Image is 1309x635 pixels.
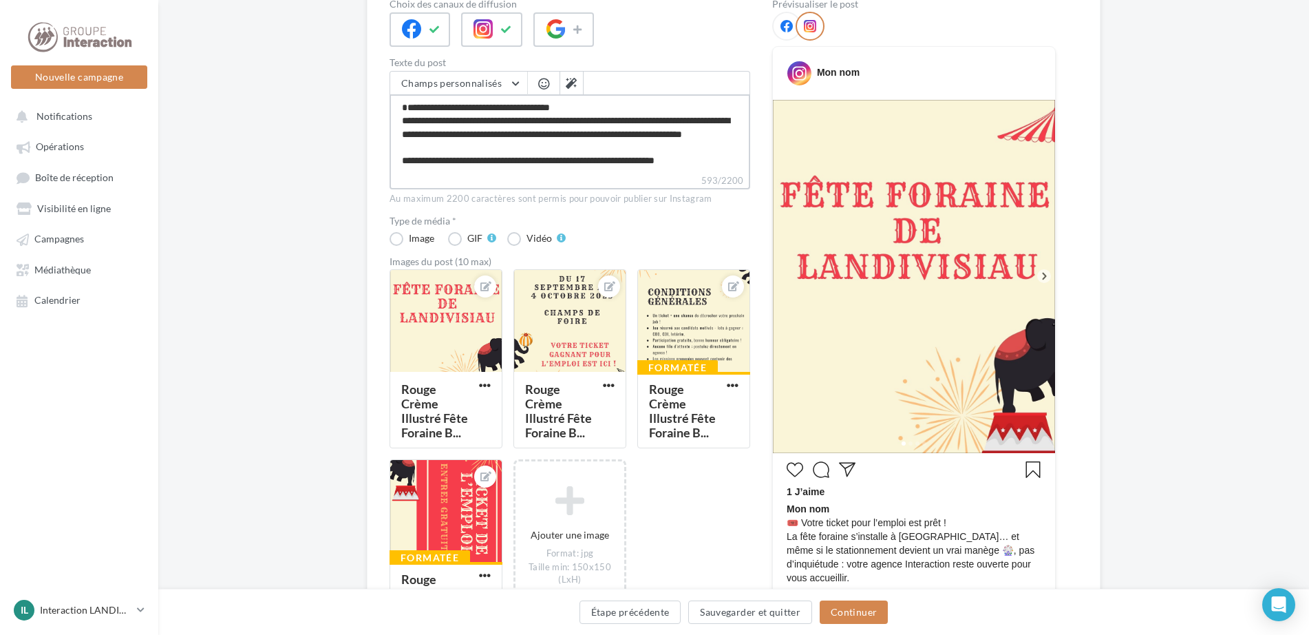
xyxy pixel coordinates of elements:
[688,601,812,624] button: Sauvegarder et quitter
[637,360,718,375] div: Formatée
[8,196,150,220] a: Visibilité en ligne
[1025,461,1041,478] svg: Enregistrer
[390,216,750,226] label: Type de média *
[34,233,84,245] span: Campagnes
[11,597,147,623] a: IL Interaction LANDIVISIAU
[8,257,150,282] a: Médiathèque
[401,77,502,89] span: Champs personnalisés
[525,382,592,440] div: Rouge Crème Illustré Fête Foraine B...
[526,233,552,243] div: Vidéo
[34,264,91,275] span: Médiathèque
[390,257,750,267] div: Images du post (10 max)
[1262,588,1295,621] div: Open Intercom Messenger
[390,193,750,205] div: Au maximum 2200 caractères sont permis pour pouvoir publier sur Instagram
[8,165,150,190] a: Boîte de réception
[8,287,150,312] a: Calendrier
[37,202,111,214] span: Visibilité en ligne
[35,171,114,183] span: Boîte de réception
[820,601,888,624] button: Continuer
[579,601,681,624] button: Étape précédente
[390,174,750,189] label: 593/2200
[813,461,829,478] svg: Commenter
[787,485,1041,502] div: 1 J’aime
[839,461,855,478] svg: Partager la publication
[390,550,470,565] div: Formatée
[8,134,150,158] a: Opérations
[401,572,468,630] div: Rouge Crème Illustré Fête Foraine B...
[817,65,860,79] div: Mon nom
[401,382,468,440] div: Rouge Crème Illustré Fête Foraine B...
[36,110,92,122] span: Notifications
[34,295,81,306] span: Calendrier
[8,103,145,128] button: Notifications
[409,233,434,243] div: Image
[390,72,527,95] button: Champs personnalisés
[36,141,84,153] span: Opérations
[11,65,147,89] button: Nouvelle campagne
[787,461,803,478] svg: J’aime
[787,503,829,514] span: Mon nom
[21,603,28,617] span: IL
[467,233,482,243] div: GIF
[8,226,150,251] a: Campagnes
[40,603,131,617] p: Interaction LANDIVISIAU
[649,382,716,440] div: Rouge Crème Illustré Fête Foraine B...
[390,58,750,67] label: Texte du post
